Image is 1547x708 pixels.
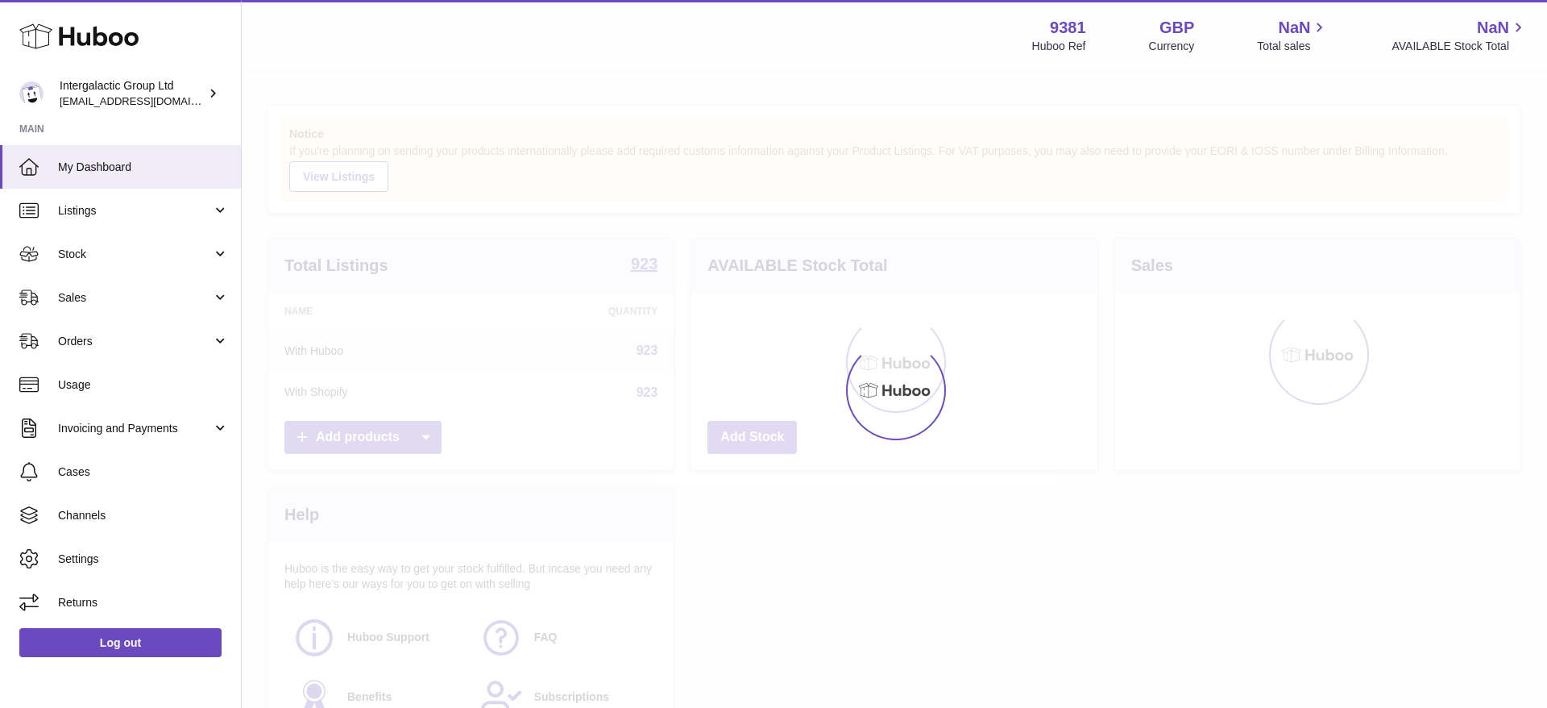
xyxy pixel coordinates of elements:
[60,78,205,109] div: Intergalactic Group Ltd
[58,160,229,175] span: My Dashboard
[1391,39,1528,54] span: AVAILABLE Stock Total
[1257,17,1329,54] a: NaN Total sales
[58,508,229,523] span: Channels
[58,290,212,306] span: Sales
[58,595,229,610] span: Returns
[58,552,229,567] span: Settings
[58,334,212,349] span: Orders
[58,377,229,393] span: Usage
[58,203,212,219] span: Listings
[1159,17,1194,39] strong: GBP
[58,464,229,480] span: Cases
[1032,39,1086,54] div: Huboo Ref
[58,247,212,262] span: Stock
[1278,17,1310,39] span: NaN
[1257,39,1329,54] span: Total sales
[1477,17,1509,39] span: NaN
[1050,17,1086,39] strong: 9381
[19,628,222,657] a: Log out
[1391,17,1528,54] a: NaN AVAILABLE Stock Total
[60,94,237,107] span: [EMAIL_ADDRESS][DOMAIN_NAME]
[58,421,212,436] span: Invoicing and Payments
[1149,39,1195,54] div: Currency
[19,81,44,106] img: internalAdmin-9381@internal.huboo.com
